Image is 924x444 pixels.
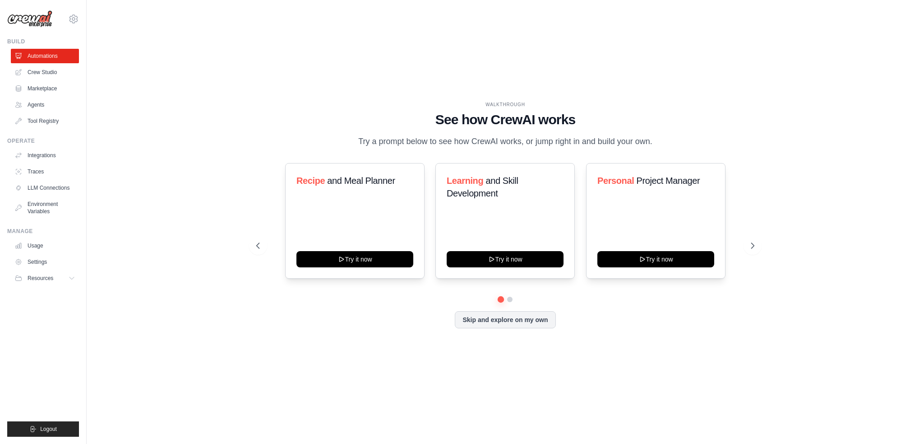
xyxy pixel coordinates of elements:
a: Marketplace [11,81,79,96]
button: Resources [11,271,79,285]
span: Personal [597,176,634,186]
a: Settings [11,255,79,269]
a: Crew Studio [11,65,79,79]
span: Recipe [296,176,325,186]
p: Try a prompt below to see how CrewAI works, or jump right in and build your own. [354,135,657,148]
button: Skip and explore on my own [455,311,555,328]
a: Automations [11,49,79,63]
button: Logout [7,421,79,437]
button: Try it now [296,251,413,267]
span: Project Manager [636,176,700,186]
span: and Meal Planner [327,176,395,186]
a: Usage [11,238,79,253]
span: Resources [28,275,53,282]
a: Agents [11,98,79,112]
img: Logo [7,10,52,28]
a: Tool Registry [11,114,79,128]
button: Try it now [597,251,714,267]
span: and Skill Development [447,176,518,198]
a: LLM Connections [11,181,79,195]
div: WALKTHROUGH [256,101,754,108]
div: Operate [7,137,79,145]
button: Try it now [447,251,564,267]
a: Environment Variables [11,197,79,219]
h1: See how CrewAI works [256,112,754,128]
span: Logout [40,425,57,433]
span: Learning [447,176,483,186]
div: Build [7,38,79,45]
div: Manage [7,228,79,235]
a: Integrations [11,148,79,163]
a: Traces [11,164,79,179]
